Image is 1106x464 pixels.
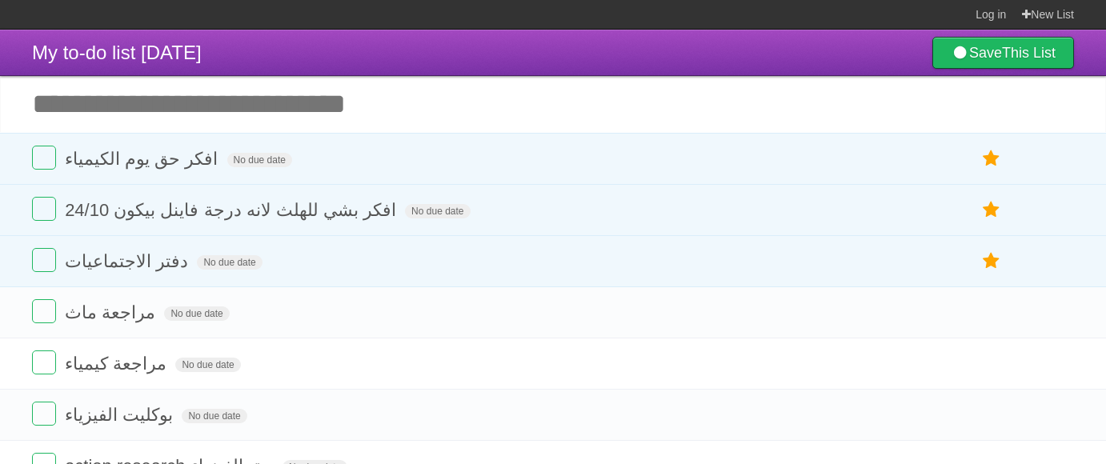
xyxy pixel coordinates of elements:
[65,149,222,169] span: افكر حق يوم الكيمياء
[32,197,56,221] label: Done
[32,248,56,272] label: Done
[976,197,1007,223] label: Star task
[976,146,1007,172] label: Star task
[32,350,56,374] label: Done
[976,248,1007,274] label: Star task
[65,302,159,322] span: مراجعة ماث
[182,409,246,423] span: No due date
[405,204,470,218] span: No due date
[175,358,240,372] span: No due date
[65,405,177,425] span: بوكليت الفيزياء
[65,251,192,271] span: دفتر الاجتماعيات
[197,255,262,270] span: No due date
[164,306,229,321] span: No due date
[32,402,56,426] label: Done
[65,354,170,374] span: مراجعة كيمياء
[32,299,56,323] label: Done
[1002,45,1056,61] b: This List
[32,42,202,63] span: My to-do list [DATE]
[65,200,400,220] span: افكر بشي للهلث لانه درجة فاينل بيكون 24/10
[227,153,292,167] span: No due date
[932,37,1074,69] a: SaveThis List
[32,146,56,170] label: Done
